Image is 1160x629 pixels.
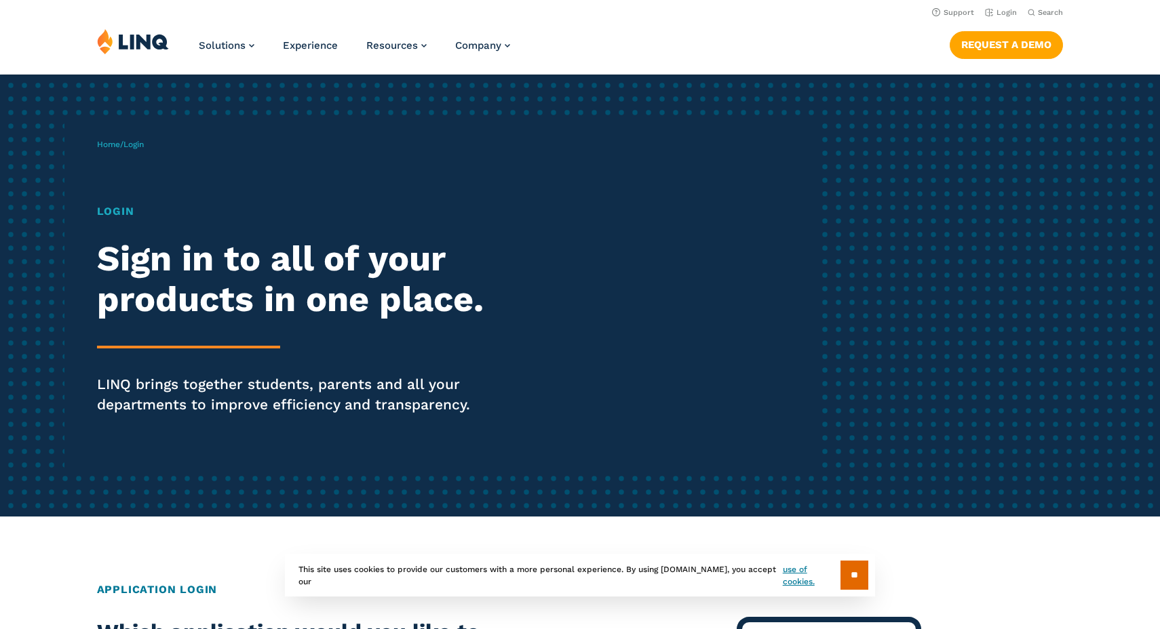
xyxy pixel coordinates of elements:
span: Search [1038,8,1063,17]
a: Company [455,39,510,52]
span: Solutions [199,39,246,52]
a: Solutions [199,39,254,52]
span: Login [123,140,144,149]
a: Home [97,140,120,149]
p: LINQ brings together students, parents and all your departments to improve efficiency and transpa... [97,374,544,415]
a: use of cookies. [783,563,840,588]
h1: Login [97,203,544,220]
img: LINQ | K‑12 Software [97,28,169,54]
a: Login [985,8,1017,17]
span: Company [455,39,501,52]
a: Support [932,8,974,17]
a: Request a Demo [950,31,1063,58]
div: This site uses cookies to provide our customers with a more personal experience. By using [DOMAIN... [285,554,875,596]
button: Open Search Bar [1028,7,1063,18]
span: Resources [366,39,418,52]
nav: Button Navigation [950,28,1063,58]
a: Experience [283,39,338,52]
nav: Primary Navigation [199,28,510,73]
span: / [97,140,144,149]
h2: Sign in to all of your products in one place. [97,239,544,320]
a: Resources [366,39,427,52]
